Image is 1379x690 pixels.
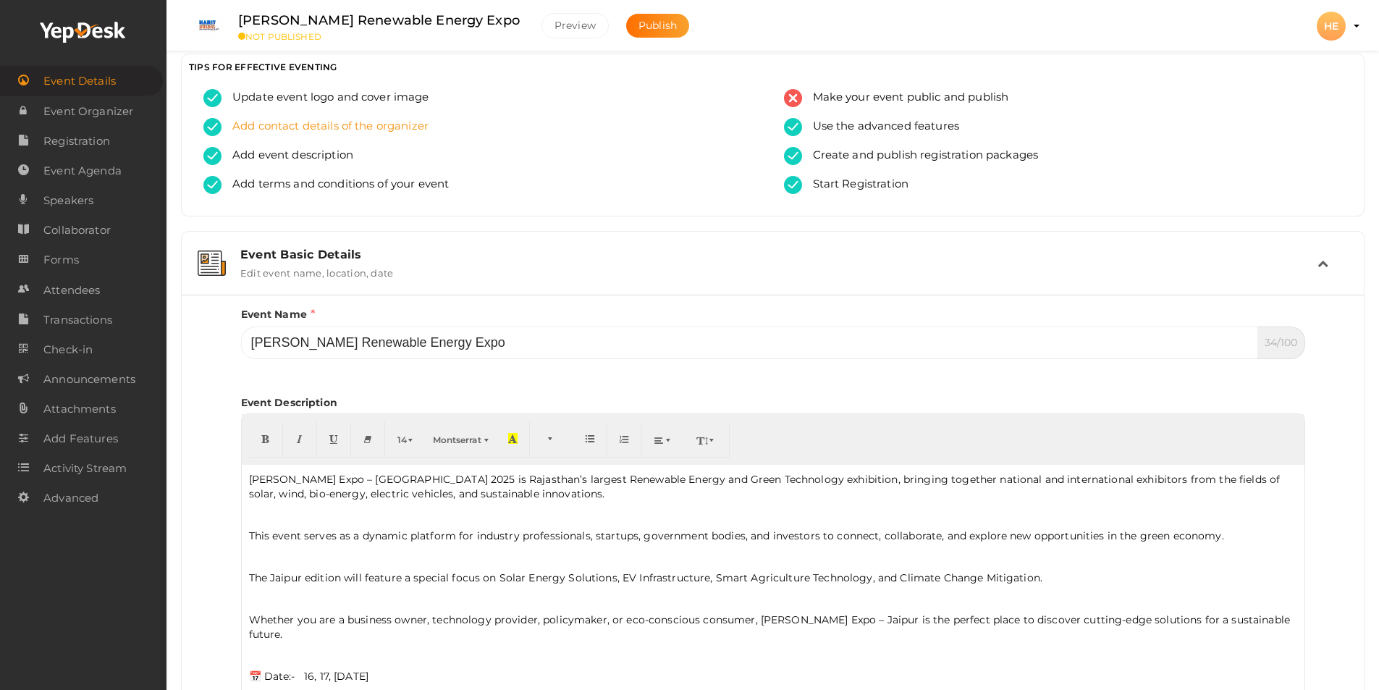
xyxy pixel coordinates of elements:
[43,454,127,483] span: Activity Stream
[1258,327,1305,359] span: 34/100
[43,67,116,96] span: Event Details
[1317,20,1346,33] profile-pic: HE
[43,365,135,394] span: Announcements
[802,89,1009,107] span: Make your event public and publish
[241,327,1258,359] input: Please enter Event Name
[240,248,1317,261] div: Event Basic Details
[249,669,1297,683] p: 📅 Date:- 16, 17, [DATE]
[802,176,909,194] span: Start Registration
[43,97,133,126] span: Event Organizer
[802,147,1039,165] span: Create and publish registration packages
[238,31,520,42] small: NOT PUBLISHED
[241,306,316,323] label: Event Name
[541,13,609,38] button: Preview
[638,19,677,32] span: Publish
[222,176,449,194] span: Add terms and conditions of your event
[433,434,481,445] span: Montserrat
[43,127,110,156] span: Registration
[238,10,520,31] label: [PERSON_NAME] Renewable Energy Expo
[397,434,407,445] span: 14
[43,424,118,453] span: Add Features
[222,89,429,107] span: Update event logo and cover image
[249,472,1297,501] p: [PERSON_NAME] Expo – [GEOGRAPHIC_DATA] 2025 is Rajasthan’s largest Renewable Energy and Green Tec...
[203,176,222,194] img: tick-success.svg
[249,571,1297,585] p: The Jaipur edition will feature a special focus on Solar Energy Solutions, EV Infrastructure, Sma...
[195,12,224,41] img: W2LQ4F29_small.jpeg
[203,118,222,136] img: tick-success.svg
[43,276,100,305] span: Attendees
[249,529,1297,543] p: This event serves as a dynamic platform for industry professionals, startups, government bodies, ...
[429,421,497,458] button: Montserrat
[385,421,429,458] button: 14
[43,216,111,245] span: Collaborator
[189,268,1357,282] a: Event Basic Details Edit event name, location, date
[784,89,802,107] img: error.svg
[240,261,393,279] label: Edit event name, location, date
[1312,11,1350,41] button: HE
[43,306,112,335] span: Transactions
[784,118,802,136] img: tick-success.svg
[1317,12,1346,41] div: HE
[43,395,116,424] span: Attachments
[43,156,122,185] span: Event Agenda
[249,613,1297,641] p: Whether you are a business owner, technology provider, policymaker, or eco-conscious consumer, [P...
[189,62,1357,72] h3: TIPS FOR EFFECTIVE EVENTING
[241,395,337,410] label: Event Description
[222,147,353,165] span: Add event description
[203,89,222,107] img: tick-success.svg
[784,147,802,165] img: tick-success.svg
[43,186,93,215] span: Speakers
[43,484,98,513] span: Advanced
[626,14,689,38] button: Publish
[43,245,79,274] span: Forms
[43,335,93,364] span: Check-in
[198,251,226,276] img: event-details.svg
[222,118,429,136] span: Add contact details of the organizer
[802,118,960,136] span: Use the advanced features
[784,176,802,194] img: tick-success.svg
[203,147,222,165] img: tick-success.svg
